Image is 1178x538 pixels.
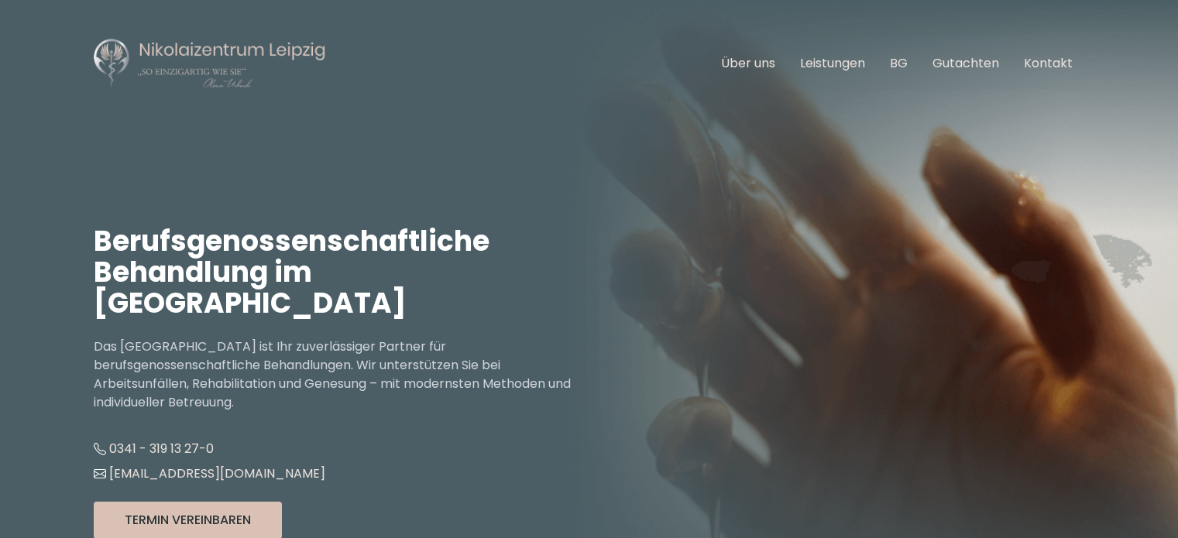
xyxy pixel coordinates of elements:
img: Nikolaizentrum Leipzig Logo [94,37,326,90]
a: [EMAIL_ADDRESS][DOMAIN_NAME] [94,464,325,482]
h1: Berufsgenossenschaftliche Behandlung im [GEOGRAPHIC_DATA] [94,226,589,319]
a: Gutachten [932,54,999,72]
a: Kontakt [1024,54,1073,72]
a: Leistungen [800,54,865,72]
p: Das [GEOGRAPHIC_DATA] ist Ihr zuverlässiger Partner für berufsgenossenschaftliche Behandlungen. W... [94,338,589,412]
a: 0341 - 319 13 27-0 [94,440,214,457]
a: Über uns [721,54,775,72]
a: BG [890,54,908,72]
